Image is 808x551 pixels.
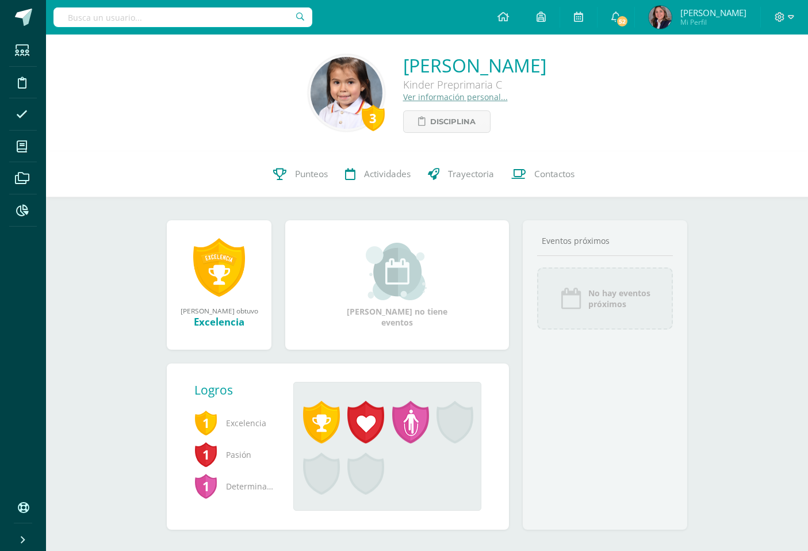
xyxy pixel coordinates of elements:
[340,243,455,328] div: [PERSON_NAME] no tiene eventos
[588,288,650,309] span: No hay eventos próximos
[362,105,385,131] div: 3
[178,315,260,328] div: Excelencia
[403,110,491,133] a: Disciplina
[194,439,275,470] span: Pasión
[53,7,312,27] input: Busca un usuario...
[194,407,275,439] span: Excelencia
[537,235,673,246] div: Eventos próximos
[680,17,746,27] span: Mi Perfil
[419,151,503,197] a: Trayectoria
[534,168,575,180] span: Contactos
[311,57,382,129] img: 6a5898821dd33aa11f6a0e6b43a02fea.png
[430,111,476,132] span: Disciplina
[194,473,217,499] span: 1
[366,243,428,300] img: event_small.png
[265,151,336,197] a: Punteos
[649,6,672,29] img: 02931eb9dfe038bacbf7301e4bb6166e.png
[448,168,494,180] span: Trayectoria
[503,151,583,197] a: Contactos
[194,470,275,502] span: Determinación
[295,168,328,180] span: Punteos
[403,53,546,78] a: [PERSON_NAME]
[616,15,629,28] span: 52
[178,306,260,315] div: [PERSON_NAME] obtuvo
[560,287,583,310] img: event_icon.png
[194,441,217,468] span: 1
[194,382,284,398] div: Logros
[336,151,419,197] a: Actividades
[403,91,508,102] a: Ver información personal...
[364,168,411,180] span: Actividades
[194,410,217,436] span: 1
[403,78,546,91] div: Kinder Preprimaria C
[680,7,746,18] span: [PERSON_NAME]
